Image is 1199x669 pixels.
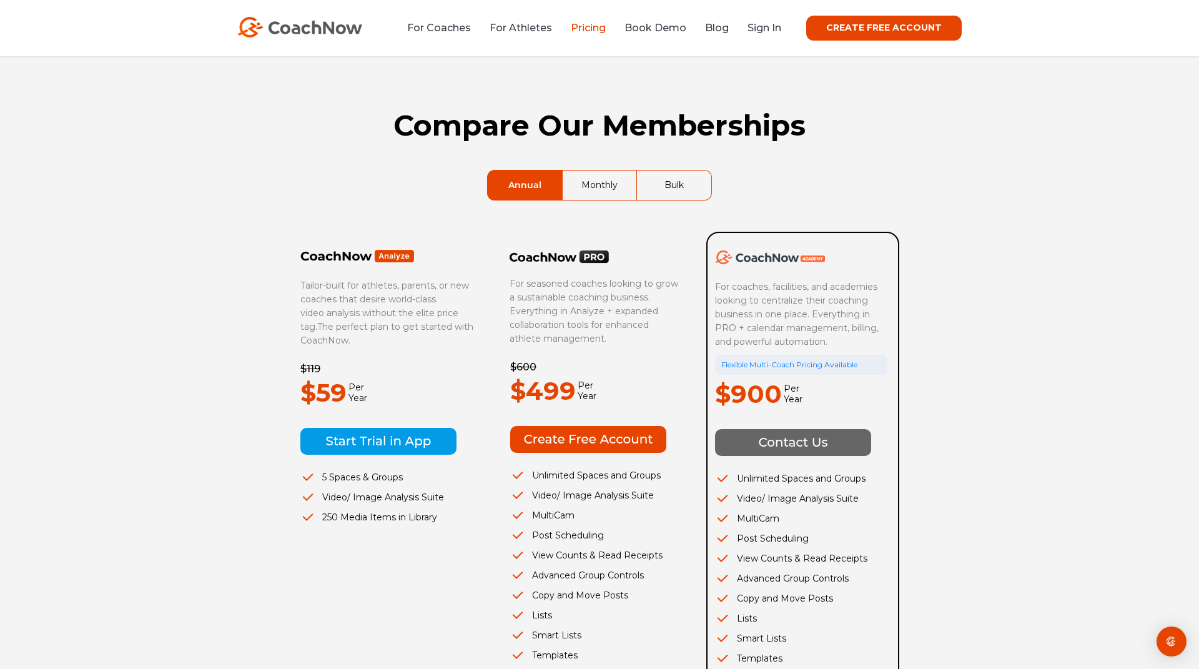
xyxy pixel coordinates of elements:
img: Create Free Account [510,426,666,453]
span: Tailor-built for athletes, parents, or new coaches that desire world-class video analysis without... [300,280,469,332]
li: Post Scheduling [715,532,887,545]
li: Lists [510,608,683,622]
li: 250 Media Items in Library [300,510,473,524]
span: For coaches, facilities, and academies looking to centralize their coaching business in one place... [715,281,881,347]
a: Bulk [637,171,711,200]
div: Flexible Multi-Coach Pricing Available [715,355,887,375]
div: Open Intercom Messenger [1157,627,1187,657]
li: Smart Lists [510,628,683,642]
p: $900 [715,375,782,414]
li: Unlimited Spaces and Groups [510,468,683,482]
span: The perfect plan to get started with CoachNow. [300,321,473,346]
p: For seasoned coaches looking to grow a sustainable coaching business. Everything in Analyze + exp... [510,277,682,345]
li: Advanced Group Controls [715,572,887,585]
a: Book Demo [624,22,686,34]
span: Per Year [576,380,596,402]
li: Video/ Image Analysis Suite [510,488,683,502]
img: Contact Us [715,429,871,456]
li: Lists [715,612,887,625]
li: Smart Lists [715,632,887,645]
li: Video/ Image Analysis Suite [715,492,887,505]
p: $59 [300,374,347,412]
img: CoachNow Logo [237,17,362,37]
a: Blog [705,22,729,34]
span: Per Year [347,382,367,404]
p: $499 [510,372,576,410]
a: Monthly [563,171,636,200]
h1: Compare Our Memberships [300,109,899,142]
li: Templates [715,652,887,665]
li: 5 Spaces & Groups [300,470,473,484]
a: For Athletes [490,22,552,34]
del: $119 [300,363,320,375]
img: Start Trial in App [300,428,456,455]
a: Annual [488,171,562,200]
li: Video/ Image Analysis Suite [300,490,473,504]
a: For Coaches [407,22,471,34]
li: MultiCam [715,512,887,525]
a: CREATE FREE ACCOUNT [806,16,962,41]
li: Templates [510,648,683,662]
li: Advanced Group Controls [510,568,683,582]
li: View Counts & Read Receipts [510,548,683,562]
img: Frame [300,249,415,263]
li: Copy and Move Posts [715,592,887,605]
li: Post Scheduling [510,528,683,542]
a: Sign In [748,22,781,34]
a: Pricing [571,22,606,34]
span: Per Year [782,384,802,405]
li: Unlimited Spaces and Groups [715,472,887,485]
li: View Counts & Read Receipts [715,552,887,565]
li: Copy and Move Posts [510,588,683,602]
del: $600 [510,361,536,373]
img: CoachNow PRO Logo Black [510,250,609,264]
img: CoachNow Academy Logo [715,250,825,264]
li: MultiCam [510,508,683,522]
